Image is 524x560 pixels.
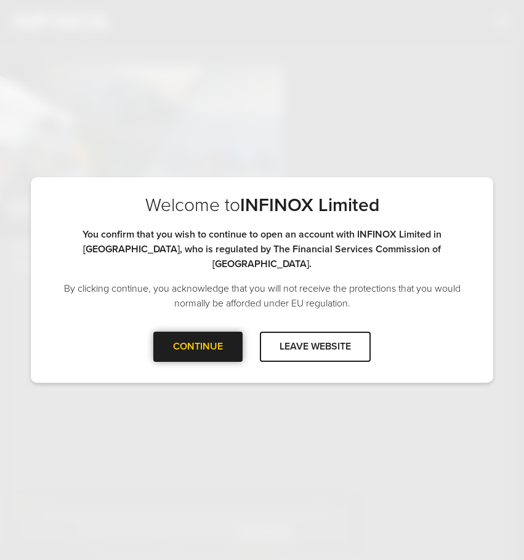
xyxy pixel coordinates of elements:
[55,281,469,311] p: By clicking continue, you acknowledge that you will not receive the protections that you would no...
[55,194,469,217] p: Welcome to
[153,332,243,362] div: CONTINUE
[83,228,441,270] strong: You confirm that you wish to continue to open an account with INFINOX Limited in [GEOGRAPHIC_DATA...
[240,194,379,217] strong: INFINOX Limited
[260,332,371,362] div: LEAVE WEBSITE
